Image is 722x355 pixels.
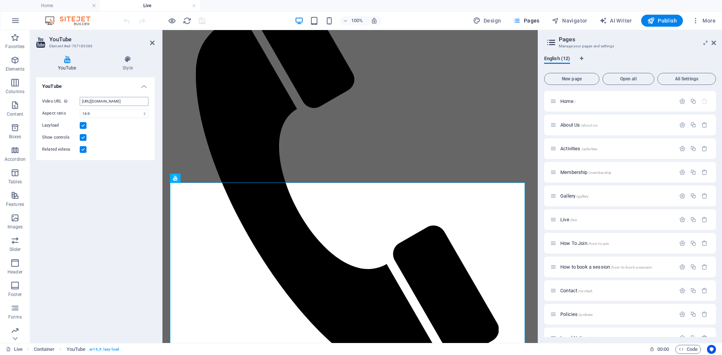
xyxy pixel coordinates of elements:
iframe: To enrich screen reader interactions, please activate Accessibility in Grammarly extension settings [162,30,538,343]
div: How to book a session/how-to-book-a-session [558,264,675,269]
div: Contact/contact [558,288,675,293]
h4: YouTube [36,56,101,71]
div: The startpage cannot be deleted [701,98,708,104]
div: About Us/about-us [558,122,675,127]
span: Click to open page [560,122,598,128]
i: On resize automatically adjust zoom level to fit chosen device. [371,17,378,24]
span: Click to select. Double-click to edit [34,345,55,354]
p: Favorites [5,44,24,50]
span: /live [570,218,577,222]
span: Click to open page [560,169,611,175]
span: New page [548,77,596,81]
div: Settings [679,122,686,128]
button: Navigator [549,15,590,27]
div: Settings [679,240,686,246]
p: Features [6,201,24,207]
div: Duplicate [690,122,696,128]
div: Duplicate [690,169,696,175]
button: AI Writer [596,15,635,27]
span: Click to open page [560,217,577,222]
h2: YouTube [49,36,155,43]
p: Accordion [5,156,26,162]
h4: Style [101,56,155,71]
button: All Settings [657,73,716,85]
p: Tables [8,179,22,185]
div: Remove [701,335,708,341]
p: Images [8,224,23,230]
div: Design (Ctrl+Alt+Y) [470,15,504,27]
div: Duplicate [690,264,696,270]
div: Settings [679,311,686,317]
span: All Settings [661,77,713,81]
div: Policies/policies [558,312,675,317]
label: Video URL [42,97,80,106]
div: Duplicate [690,287,696,294]
button: Pages [510,15,542,27]
span: . ar16_9 .lazy-load [88,345,119,354]
span: /legal-notice [589,336,610,340]
p: Footer [8,292,22,298]
span: /about-us [581,123,598,127]
div: Settings [679,145,686,152]
span: Click to select. Double-click to edit [67,345,86,354]
span: Click to open page [560,288,592,293]
div: Live/live [558,217,675,222]
p: Elements [6,66,25,72]
div: Duplicate [690,145,696,152]
label: Show controls [42,133,80,142]
p: Columns [6,89,24,95]
button: Publish [641,15,683,27]
span: Click to open page [560,146,597,151]
div: Remove [701,264,708,270]
div: Settings [679,335,686,341]
button: More [689,15,719,27]
span: Open all [606,77,651,81]
span: /how-to-join [588,242,610,246]
span: /contact [578,289,592,293]
div: Settings [679,216,686,223]
h6: Session time [649,345,669,354]
span: Pages [513,17,539,24]
h2: Pages [559,36,716,43]
button: New page [544,73,599,85]
label: Aspect ratio [42,109,80,118]
div: Settings [679,264,686,270]
div: Home/ [558,99,675,104]
button: Code [675,345,701,354]
div: Settings [679,98,686,104]
label: Related videos [42,145,80,154]
label: Lazyload [42,121,80,130]
p: Header [8,269,23,275]
span: Design [473,17,501,24]
div: Duplicate [690,216,696,223]
div: How To Join/how-to-join [558,241,675,246]
p: Boxes [9,134,21,140]
span: Click to open page [560,240,609,246]
span: AI Writer [599,17,632,24]
span: 00 00 [657,345,669,354]
span: Click to open page [560,264,652,270]
div: Duplicate [690,240,696,246]
div: Remove [701,122,708,128]
h4: YouTube [36,77,155,91]
span: Navigator [552,17,587,24]
button: Open all [602,73,654,85]
p: Slider [9,246,21,252]
span: More [692,17,716,24]
span: Code [679,345,698,354]
span: Publish [647,17,677,24]
p: Forms [8,314,22,320]
span: English (12) [544,54,570,65]
div: Activities/activities [558,146,675,151]
div: Settings [679,169,686,175]
span: Click to open page [560,311,593,317]
div: Remove [701,240,708,246]
span: /gallery [576,194,589,198]
nav: breadcrumb [34,345,119,354]
a: Click to cancel selection. Double-click to open Pages [6,345,23,354]
button: Usercentrics [707,345,716,354]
